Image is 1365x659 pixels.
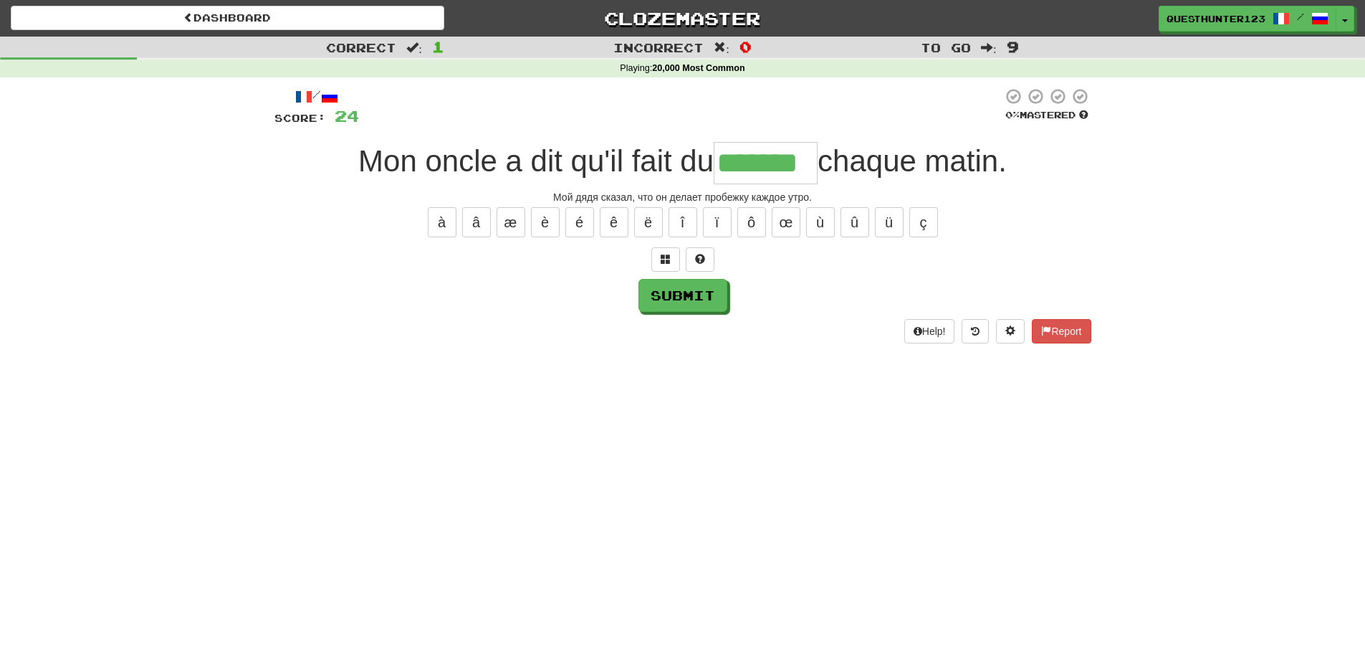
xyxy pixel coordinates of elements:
[909,207,938,237] button: ç
[497,207,525,237] button: æ
[921,40,971,54] span: To go
[274,190,1091,204] div: Мой дядя сказал, что он делает пробежку каждое утро.
[904,319,955,343] button: Help!
[1032,319,1091,343] button: Report
[634,207,663,237] button: ë
[531,207,560,237] button: è
[737,207,766,237] button: ô
[652,63,744,73] strong: 20,000 Most Common
[1002,109,1091,122] div: Mastered
[1297,11,1304,22] span: /
[806,207,835,237] button: ù
[840,207,869,237] button: û
[466,6,899,31] a: Clozemaster
[669,207,697,237] button: î
[274,87,359,105] div: /
[11,6,444,30] a: Dashboard
[962,319,989,343] button: Round history (alt+y)
[772,207,800,237] button: œ
[1005,109,1020,120] span: 0 %
[739,38,752,55] span: 0
[1007,38,1019,55] span: 9
[981,42,997,54] span: :
[326,40,396,54] span: Correct
[358,144,714,178] span: Mon oncle a dit qu'il fait du
[600,207,628,237] button: ê
[1167,12,1265,25] span: questhunter123
[1159,6,1336,32] a: questhunter123 /
[406,42,422,54] span: :
[651,247,680,272] button: Switch sentence to multiple choice alt+p
[274,112,326,124] span: Score:
[875,207,904,237] button: ü
[565,207,594,237] button: é
[613,40,704,54] span: Incorrect
[638,279,727,312] button: Submit
[686,247,714,272] button: Single letter hint - you only get 1 per sentence and score half the points! alt+h
[335,107,359,125] span: 24
[714,42,729,54] span: :
[703,207,732,237] button: ï
[462,207,491,237] button: â
[428,207,456,237] button: à
[432,38,444,55] span: 1
[818,144,1007,178] span: chaque matin.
